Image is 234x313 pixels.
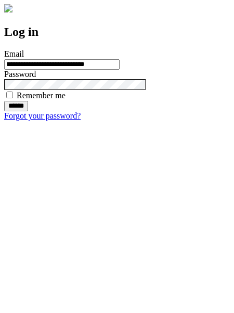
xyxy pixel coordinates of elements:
a: Forgot your password? [4,111,81,120]
h2: Log in [4,25,230,39]
label: Email [4,49,24,58]
img: logo-4e3dc11c47720685a147b03b5a06dd966a58ff35d612b21f08c02c0306f2b779.png [4,4,12,12]
label: Password [4,70,36,79]
label: Remember me [17,91,66,100]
